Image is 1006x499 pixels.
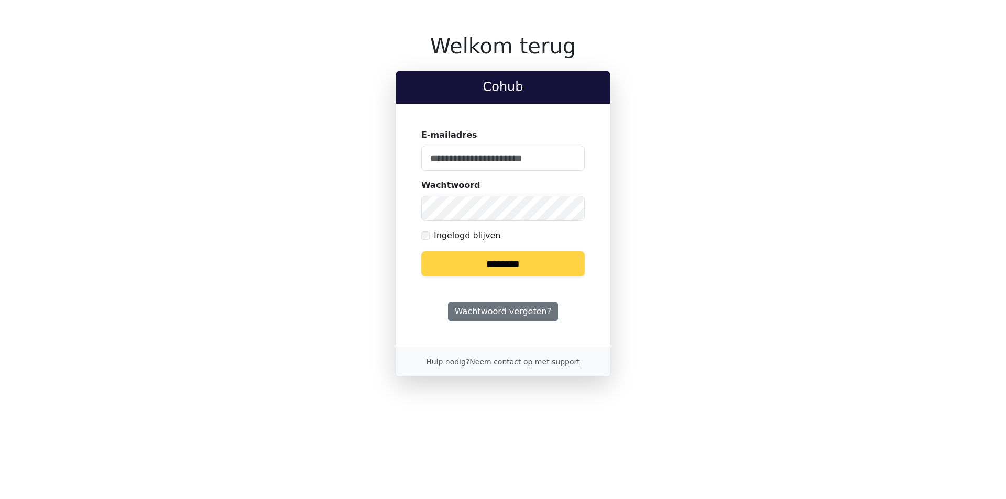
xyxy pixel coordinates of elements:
[469,358,579,366] a: Neem contact op met support
[396,34,610,59] h1: Welkom terug
[421,129,477,141] label: E-mailadres
[448,302,558,321] a: Wachtwoord vergeten?
[434,229,500,242] label: Ingelogd blijven
[421,179,480,192] label: Wachtwoord
[426,358,580,366] small: Hulp nodig?
[404,80,602,95] h2: Cohub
